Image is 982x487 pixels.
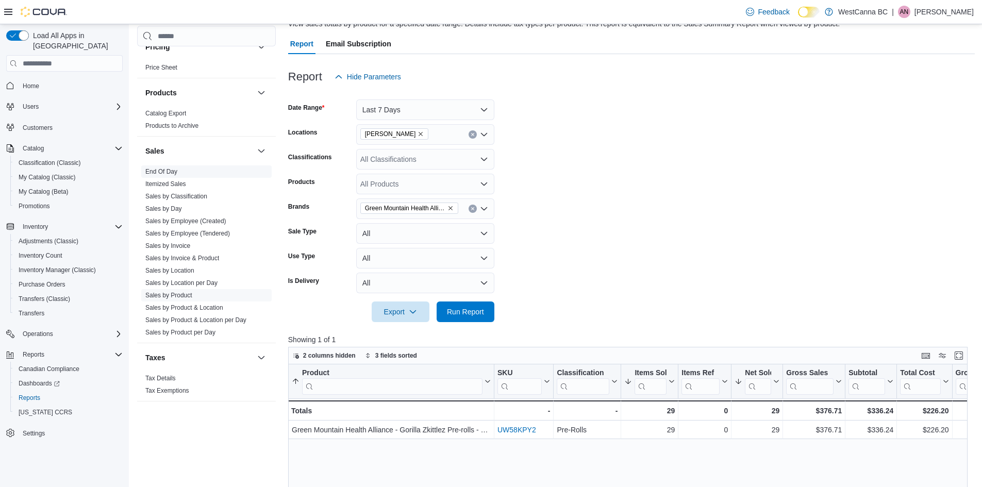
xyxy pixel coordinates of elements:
[798,7,820,18] input: Dark Mode
[14,293,123,305] span: Transfers (Classic)
[735,424,779,436] div: 29
[497,368,542,378] div: SKU
[145,63,177,72] span: Price Sheet
[19,394,40,402] span: Reports
[145,110,186,117] a: Catalog Export
[14,249,123,262] span: Inventory Count
[681,368,728,395] button: Items Ref
[14,171,80,183] a: My Catalog (Classic)
[145,352,253,363] button: Taxes
[786,368,834,395] div: Gross Sales
[19,348,48,361] button: Reports
[145,88,177,98] h3: Products
[19,121,123,134] span: Customers
[469,130,477,139] button: Clear input
[10,405,127,419] button: [US_STATE] CCRS
[145,329,215,336] a: Sales by Product per Day
[437,301,494,322] button: Run Report
[735,405,779,417] div: 29
[137,372,276,401] div: Taxes
[848,368,885,378] div: Subtotal
[145,279,218,287] a: Sales by Location per Day
[10,199,127,213] button: Promotions
[375,351,417,360] span: 3 fields sorted
[681,405,728,417] div: 0
[14,264,100,276] a: Inventory Manager (Classic)
[145,217,226,225] span: Sales by Employee (Created)
[288,178,315,186] label: Products
[418,131,424,137] button: Remove WestCanna - Robson from selection in this group
[848,368,885,395] div: Subtotal
[19,122,57,134] a: Customers
[14,264,123,276] span: Inventory Manager (Classic)
[14,307,123,320] span: Transfers
[23,223,48,231] span: Inventory
[557,405,618,417] div: -
[19,328,123,340] span: Operations
[786,424,842,436] div: $376.71
[14,278,70,291] a: Purchase Orders
[14,307,48,320] a: Transfers
[145,205,182,213] span: Sales by Day
[480,130,488,139] button: Open list of options
[145,304,223,312] span: Sales by Product & Location
[302,368,482,395] div: Product
[145,109,186,117] span: Catalog Export
[145,316,246,324] span: Sales by Product & Location per Day
[953,349,965,362] button: Enter fullscreen
[19,348,123,361] span: Reports
[2,120,127,135] button: Customers
[145,316,246,324] a: Sales by Product & Location per Day
[624,368,675,395] button: Items Sold
[2,99,127,114] button: Users
[19,100,123,113] span: Users
[10,170,127,184] button: My Catalog (Classic)
[14,157,123,169] span: Classification (Classic)
[145,42,253,52] button: Pricing
[145,266,194,275] span: Sales by Location
[557,368,618,395] button: Classification
[29,30,123,51] span: Load All Apps in [GEOGRAPHIC_DATA]
[356,248,494,268] button: All
[14,186,73,198] a: My Catalog (Beta)
[14,363,123,375] span: Canadian Compliance
[469,205,477,213] button: Clear input
[10,248,127,263] button: Inventory Count
[557,368,609,395] div: Classification
[303,351,356,360] span: 2 columns hidden
[145,88,253,98] button: Products
[145,267,194,274] a: Sales by Location
[900,368,940,378] div: Total Cost
[288,203,309,211] label: Brands
[10,306,127,321] button: Transfers
[19,221,52,233] button: Inventory
[914,6,974,18] p: [PERSON_NAME]
[145,146,164,156] h3: Sales
[742,2,794,22] a: Feedback
[255,351,268,364] button: Taxes
[19,79,123,92] span: Home
[2,220,127,234] button: Inventory
[23,330,53,338] span: Operations
[145,242,190,249] a: Sales by Invoice
[23,103,39,111] span: Users
[289,349,360,362] button: 2 columns hidden
[900,368,940,395] div: Total Cost
[497,426,536,434] a: UW58KPY2
[145,122,198,130] span: Products to Archive
[14,200,123,212] span: Promotions
[288,104,325,112] label: Date Range
[19,427,49,440] a: Settings
[19,159,81,167] span: Classification (Classic)
[624,405,675,417] div: 29
[14,235,82,247] a: Adjustments (Classic)
[900,405,948,417] div: $226.20
[378,301,423,322] span: Export
[14,157,85,169] a: Classification (Classic)
[145,230,230,237] a: Sales by Employee (Tendered)
[2,347,127,362] button: Reports
[10,277,127,292] button: Purchase Orders
[21,7,67,17] img: Cova
[848,424,893,436] div: $336.24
